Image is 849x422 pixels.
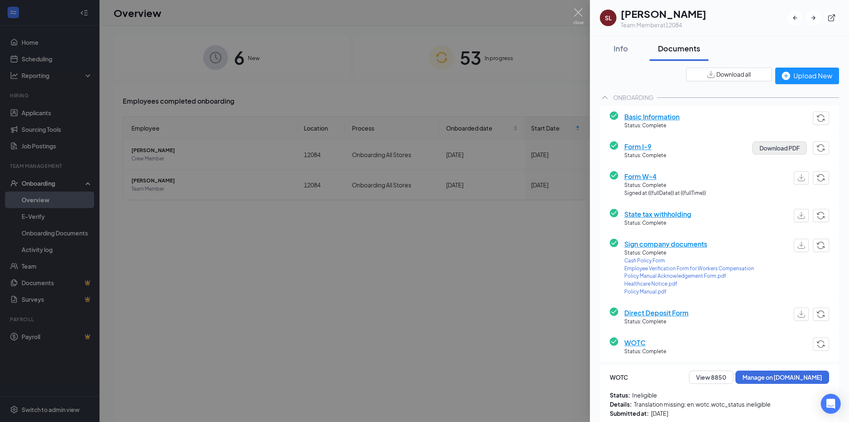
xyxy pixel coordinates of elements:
[716,70,751,79] span: Download all
[613,93,654,102] div: ONBOARDING
[752,141,807,155] button: Download PDF
[624,348,666,356] span: Status: Complete
[824,10,839,25] button: ExternalLink
[821,394,841,414] div: Open Intercom Messenger
[791,14,799,22] svg: ArrowLeftNew
[624,112,679,122] span: Basic Information
[624,288,754,296] a: Policy Manual.pdf
[624,171,706,182] span: Form W-4
[788,10,803,25] button: ArrowLeftNew
[658,43,700,53] div: Documents
[624,280,754,288] a: Healthcare Notice.pdf
[624,272,754,280] a: Policy Manual Acknowledgement Form.pdf
[624,337,666,348] span: WOTC
[634,400,771,409] span: Translation missing: en.wotc.wotc_status.ineligible
[632,390,657,400] span: Ineligible
[624,257,754,265] a: Cash Policy Form
[624,239,754,249] span: Sign company documents
[806,10,821,25] button: ArrowRight
[624,182,706,189] span: Status: Complete
[735,371,829,384] button: Manage on [DOMAIN_NAME]
[624,141,666,152] span: Form I-9
[809,14,817,22] svg: ArrowRight
[610,409,649,418] span: Submitted at:
[600,92,610,102] svg: ChevronUp
[608,43,633,53] div: Info
[775,68,839,84] button: Upload New
[782,70,832,81] div: Upload New
[827,14,836,22] svg: ExternalLink
[621,21,706,29] div: Team Member at 12084
[610,390,630,400] span: Status:
[605,14,612,22] div: SL
[624,209,691,219] span: State tax withholding
[689,371,733,384] button: View 8850
[624,189,706,197] span: Signed at: {{fullDate}} at {{fullTime}}
[624,219,691,227] span: Status: Complete
[624,122,679,130] span: Status: Complete
[624,152,666,160] span: Status: Complete
[610,373,628,382] span: WOTC
[624,265,754,273] a: Employee Verification Form for Workers Compensation
[651,409,668,418] span: [DATE]
[610,400,632,409] span: Details:
[624,308,689,318] span: Direct Deposit Form
[624,249,754,257] span: Status: Complete
[624,318,689,326] span: Status: Complete
[621,7,706,21] h1: [PERSON_NAME]
[686,68,772,81] button: Download all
